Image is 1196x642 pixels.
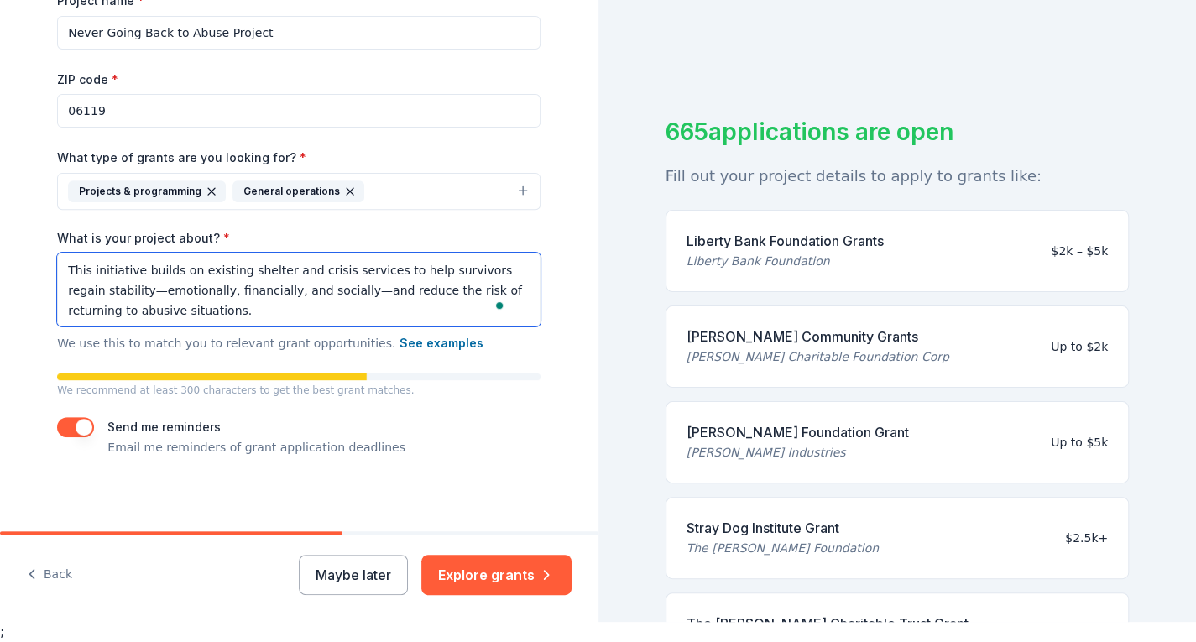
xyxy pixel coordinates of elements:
div: Up to $5k [1051,432,1108,452]
textarea: To enrich screen reader interactions, please activate Accessibility in Grammarly extension settings [57,253,541,326]
div: [PERSON_NAME] Foundation Grant [687,422,909,442]
div: Stray Dog Institute Grant [687,518,879,538]
label: What is your project about? [57,230,230,247]
label: ZIP code [57,71,118,88]
div: Projects & programming [68,180,226,202]
button: Explore grants [421,555,572,595]
button: Maybe later [299,555,408,595]
div: Up to $2k [1051,337,1108,357]
button: Back [27,557,72,592]
p: We recommend at least 300 characters to get the best grant matches. [57,384,541,397]
label: What type of grants are you looking for? [57,149,306,166]
div: [PERSON_NAME] Community Grants [687,326,949,347]
div: The [PERSON_NAME] Foundation [687,538,879,558]
div: The [PERSON_NAME] Charitable Trust Grant [687,613,969,634]
div: Liberty Bank Foundation Grants [687,231,884,251]
div: [PERSON_NAME] Industries [687,442,909,462]
label: Send me reminders [107,420,221,434]
input: After school program [57,16,541,50]
p: Email me reminders of grant application deadlines [107,437,405,457]
div: $2k – $5k [1051,241,1108,261]
button: Projects & programmingGeneral operations [57,173,541,210]
input: 12345 (U.S. only) [57,94,541,128]
div: $2.5k+ [1065,528,1108,548]
div: 665 applications are open [666,114,1130,149]
span: We use this to match you to relevant grant opportunities. [57,337,483,350]
div: Liberty Bank Foundation [687,251,884,271]
div: Fill out your project details to apply to grants like: [666,163,1130,190]
div: [PERSON_NAME] Charitable Foundation Corp [687,347,949,367]
div: General operations [232,180,364,202]
button: See examples [400,333,483,353]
